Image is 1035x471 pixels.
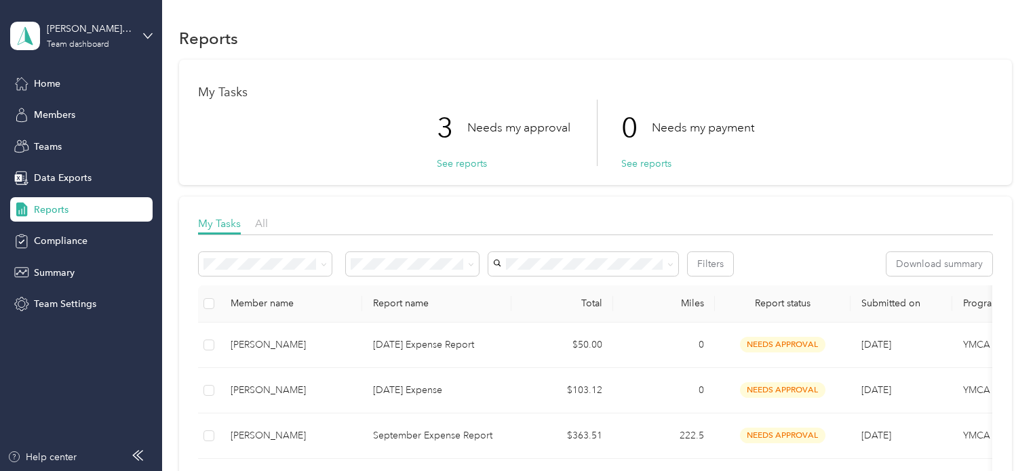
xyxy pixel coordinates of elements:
p: Needs my payment [652,119,754,136]
button: Filters [688,252,733,276]
button: Help center [7,450,77,464]
button: See reports [437,157,487,171]
p: [DATE] Expense Report [373,337,501,352]
div: [PERSON_NAME] YMCA [47,22,132,36]
span: [DATE] [861,430,891,441]
button: Download summary [886,252,992,276]
th: Submitted on [851,285,952,323]
span: Data Exports [34,171,92,185]
td: 0 [613,323,715,368]
div: Team dashboard [47,41,109,49]
span: Teams [34,140,62,154]
div: [PERSON_NAME] [231,337,351,352]
td: $103.12 [511,368,613,413]
iframe: Everlance-gr Chat Button Frame [959,395,1035,471]
th: Report name [362,285,511,323]
span: Summary [34,266,75,280]
p: 3 [437,100,467,157]
span: Compliance [34,234,87,248]
div: Total [522,298,602,309]
span: My Tasks [198,217,241,230]
div: [PERSON_NAME] [231,383,351,398]
p: 0 [621,100,652,157]
td: $50.00 [511,323,613,368]
span: Home [34,77,60,91]
span: [DATE] [861,384,891,396]
th: Member name [220,285,362,323]
span: [DATE] [861,339,891,350]
td: 222.5 [613,413,715,459]
h1: My Tasks [198,85,993,100]
p: Needs my approval [467,119,570,136]
span: All [255,217,268,230]
span: Reports [34,203,69,217]
td: 0 [613,368,715,413]
span: Team Settings [34,297,96,311]
span: Report status [726,298,840,309]
h1: Reports [179,31,238,45]
span: needs approval [740,382,825,398]
p: September Expense Report [373,428,501,443]
span: needs approval [740,428,825,443]
div: Miles [624,298,704,309]
button: See reports [621,157,671,171]
div: Member name [231,298,351,309]
span: needs approval [740,337,825,352]
span: Members [34,108,75,122]
div: [PERSON_NAME] [231,428,351,443]
p: [DATE] Expense [373,383,501,398]
td: $363.51 [511,413,613,459]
